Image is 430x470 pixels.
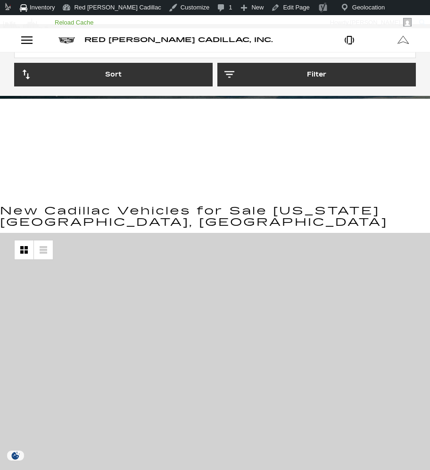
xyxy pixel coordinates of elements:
a: Open Phone Modal [322,28,376,52]
span: [PERSON_NAME] [350,19,400,26]
a: Cadillac logo [58,34,75,47]
img: Opt-Out Icon [5,451,26,461]
button: Sort [14,63,213,86]
strong: Reload Cache [55,19,93,26]
button: Filter [217,63,416,86]
a: Howdy,[PERSON_NAME] [327,15,415,30]
a: Open Get Directions Modal [376,28,430,52]
span: Red [PERSON_NAME] Cadillac, Inc. [84,36,273,44]
img: Cadillac logo [58,37,75,43]
a: Red [PERSON_NAME] Cadillac, Inc. [84,34,273,47]
section: Click to Open Cookie Consent Modal [5,451,26,461]
a: Reload Cache [51,15,97,30]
